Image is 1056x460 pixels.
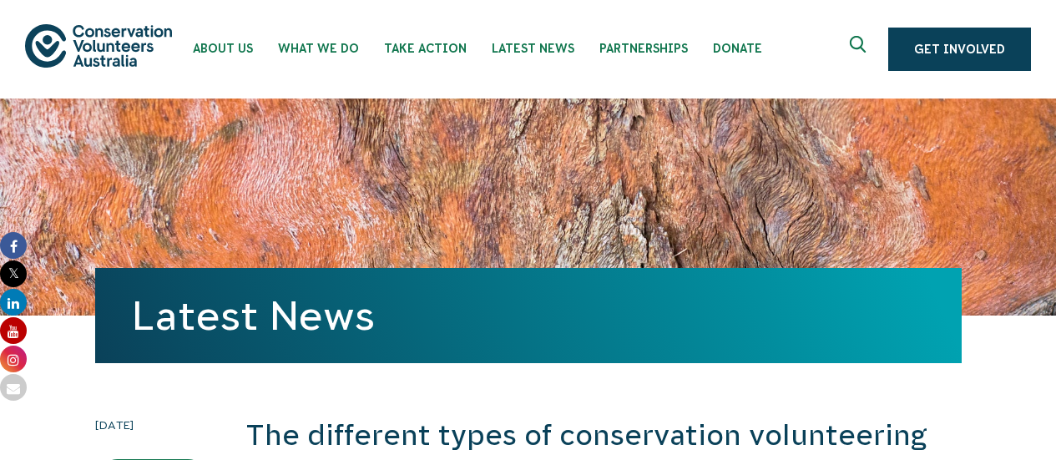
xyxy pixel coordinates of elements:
time: [DATE] [95,416,210,434]
span: What We Do [278,42,359,55]
span: Take Action [384,42,467,55]
span: Donate [713,42,762,55]
span: Partnerships [599,42,688,55]
button: Expand search box Close search box [840,29,880,69]
span: About Us [193,42,253,55]
span: Expand search box [850,36,871,63]
span: Latest News [492,42,574,55]
img: logo.svg [25,24,172,67]
a: Latest News [132,293,375,338]
a: Get Involved [888,28,1031,71]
